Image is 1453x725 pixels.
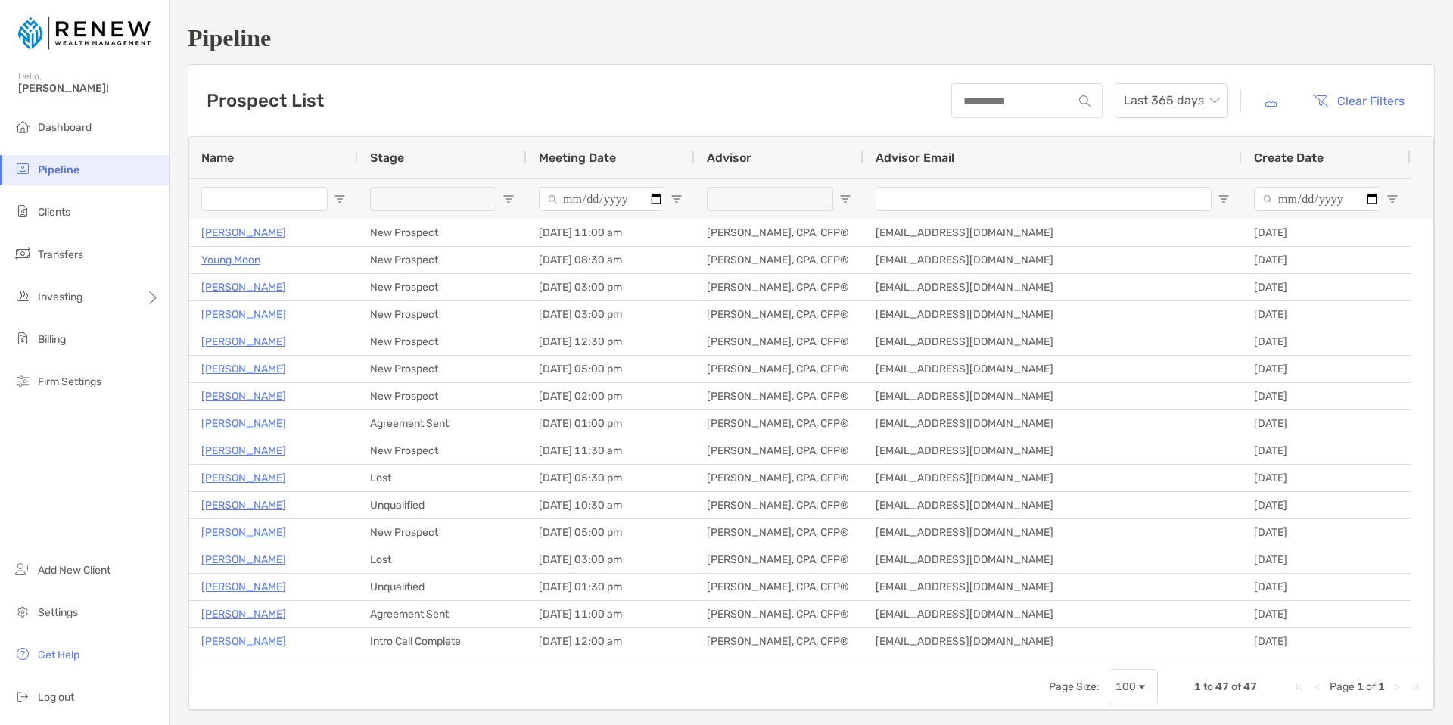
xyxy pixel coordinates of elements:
div: [PERSON_NAME], CPA, CFP® [695,574,863,600]
img: logout icon [14,687,32,705]
div: [DATE] 05:00 pm [527,519,695,546]
a: [PERSON_NAME] [201,523,286,542]
div: [DATE] [1242,328,1411,355]
div: [PERSON_NAME], CPA, CFP® [695,328,863,355]
div: [DATE] 03:00 pm [527,301,695,328]
a: [PERSON_NAME] [201,468,286,487]
p: [PERSON_NAME] [201,332,286,351]
span: Advisor Email [876,151,954,165]
a: [PERSON_NAME] [201,550,286,569]
div: [DATE] 05:00 pm [527,356,695,382]
span: Log out [38,691,74,704]
span: Billing [38,333,66,346]
div: 100 [1115,680,1136,693]
span: 1 [1194,680,1201,693]
div: [DATE] 03:00 pm [527,274,695,300]
span: Meeting Date [539,151,616,165]
a: [PERSON_NAME] [201,359,286,378]
div: [DATE] 06:00 pm [527,655,695,682]
span: Page [1330,680,1355,693]
div: [EMAIL_ADDRESS][DOMAIN_NAME] [863,601,1242,627]
div: [DATE] 03:00 pm [527,546,695,573]
button: Open Filter Menu [839,193,851,205]
a: [PERSON_NAME] [201,605,286,624]
div: Page Size: [1049,680,1100,693]
div: [DATE] [1242,492,1411,518]
span: Last 365 days [1124,84,1219,117]
div: [EMAIL_ADDRESS][DOMAIN_NAME] [863,219,1242,246]
div: [EMAIL_ADDRESS][DOMAIN_NAME] [863,301,1242,328]
div: Last Page [1409,681,1421,693]
span: Pipeline [38,163,79,176]
input: Meeting Date Filter Input [539,187,664,211]
div: [DATE] [1242,546,1411,573]
div: Previous Page [1311,681,1324,693]
div: [DATE] [1242,410,1411,437]
div: [PERSON_NAME], CPA, CFP® [695,519,863,546]
span: Clients [38,206,70,219]
div: [PERSON_NAME], CPA, CFP® [695,356,863,382]
img: billing icon [14,329,32,347]
img: transfers icon [14,244,32,263]
input: Advisor Email Filter Input [876,187,1212,211]
img: Zoe Logo [18,6,151,61]
div: [DATE] 11:30 am [527,437,695,464]
p: [PERSON_NAME] [201,278,286,297]
div: New Prospect [358,519,527,546]
div: [DATE] [1242,519,1411,546]
div: [DATE] 12:00 am [527,628,695,655]
div: [DATE] 01:30 pm [527,574,695,600]
img: firm-settings icon [14,372,32,390]
button: Clear Filters [1301,84,1416,117]
div: [EMAIL_ADDRESS][DOMAIN_NAME] [863,410,1242,437]
div: [DATE] [1242,465,1411,491]
div: [PERSON_NAME], CPA, CFP® [695,465,863,491]
img: add_new_client icon [14,560,32,578]
a: [PERSON_NAME] [201,577,286,596]
a: [PERSON_NAME] [201,496,286,515]
div: [DATE] [1242,274,1411,300]
span: Dashboard [38,121,92,134]
div: [EMAIL_ADDRESS][DOMAIN_NAME] [863,465,1242,491]
img: input icon [1079,95,1091,107]
div: Unqualified [358,492,527,518]
img: clients icon [14,202,32,220]
span: Stage [370,151,404,165]
div: [EMAIL_ADDRESS][DOMAIN_NAME] [863,383,1242,409]
div: [DATE] [1242,437,1411,464]
p: [PERSON_NAME] [201,305,286,324]
a: [PERSON_NAME] [201,414,286,433]
div: [PERSON_NAME], CPA, CFP® [695,301,863,328]
button: Open Filter Menu [670,193,683,205]
span: 1 [1378,680,1385,693]
div: [PERSON_NAME], CPA, CFP® [695,601,863,627]
div: [PERSON_NAME], CPA, CFP® [695,247,863,273]
div: [PERSON_NAME], CPA, CFP® [695,437,863,464]
div: Lost [358,465,527,491]
div: New Prospect [358,301,527,328]
a: [PERSON_NAME] [201,441,286,460]
div: [PERSON_NAME], CPA, CFP® [695,492,863,518]
div: Lost [358,546,527,573]
div: [DATE] [1242,601,1411,627]
h1: Pipeline [188,24,1435,52]
a: [PERSON_NAME] [201,659,286,678]
button: Open Filter Menu [334,193,346,205]
div: [EMAIL_ADDRESS][DOMAIN_NAME] [863,274,1242,300]
div: [EMAIL_ADDRESS][DOMAIN_NAME] [863,356,1242,382]
input: Name Filter Input [201,187,328,211]
div: [PERSON_NAME], CPA, CFP® [695,219,863,246]
div: [DATE] 11:00 am [527,601,695,627]
span: Settings [38,606,78,619]
div: [DATE] 10:30 am [527,492,695,518]
span: Investing [38,291,82,303]
span: Advisor [707,151,751,165]
div: [EMAIL_ADDRESS][DOMAIN_NAME] [863,247,1242,273]
div: [DATE] [1242,628,1411,655]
